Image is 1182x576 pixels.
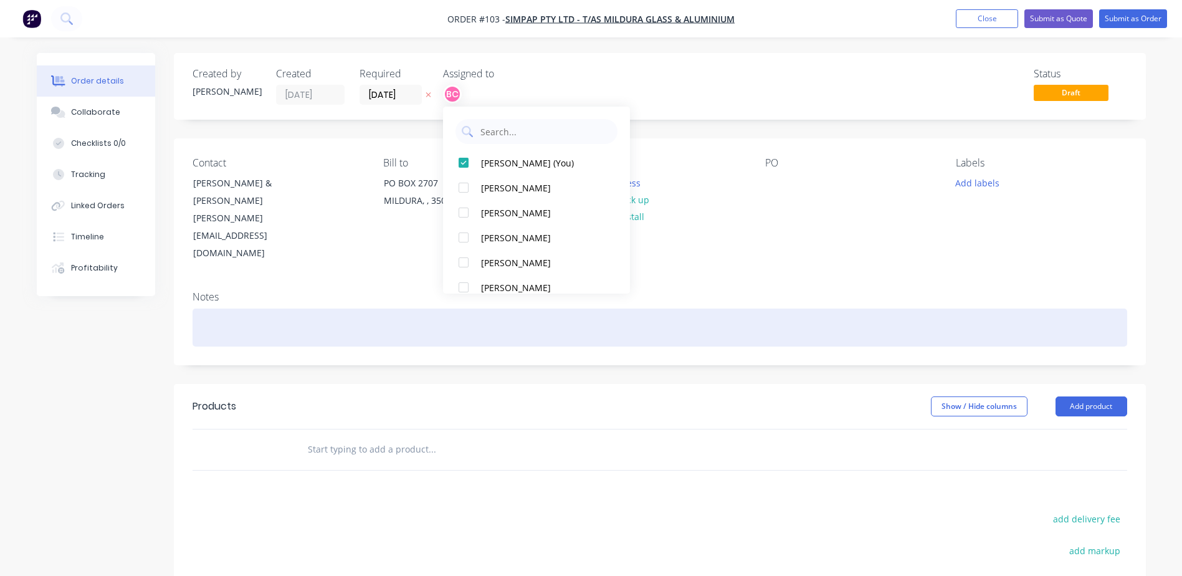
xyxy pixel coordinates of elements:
div: Created by [193,68,261,80]
button: [PERSON_NAME] [443,275,630,300]
div: [PERSON_NAME] (You) [481,156,606,170]
button: [PERSON_NAME] [443,225,630,250]
div: Checklists 0/0 [71,138,126,149]
button: Collaborate [37,97,155,128]
button: BC [443,85,462,103]
div: [PERSON_NAME][EMAIL_ADDRESS][DOMAIN_NAME] [193,209,297,262]
button: [PERSON_NAME] [443,200,630,225]
div: Contact [193,157,363,169]
div: Labels [956,157,1127,169]
div: [PERSON_NAME] [481,231,606,244]
div: Collaborate [71,107,120,118]
div: Required [360,68,428,80]
button: Checklists 0/0 [37,128,155,159]
button: Order details [37,65,155,97]
button: Linked Orders [37,190,155,221]
div: [PERSON_NAME] [481,256,606,269]
div: PO [765,157,936,169]
div: Timeline [71,231,104,242]
button: Tracking [37,159,155,190]
div: Order details [71,75,124,87]
div: [PERSON_NAME] [193,85,261,98]
div: PO BOX 2707MILDURA, , 3502 [373,174,498,214]
button: add markup [1063,542,1127,559]
div: Assigned to [443,68,568,80]
div: Products [193,399,236,414]
button: Submit as Quote [1024,9,1093,28]
button: add delivery fee [1047,511,1127,527]
div: Tracking [71,169,105,180]
div: Bill to [383,157,554,169]
img: Factory [22,9,41,28]
button: Timeline [37,221,155,252]
a: SIMPAP PTY LTD - T/AS MILDURA GLASS & ALUMINIUM [505,13,735,25]
div: [PERSON_NAME] [481,281,606,294]
input: Search... [479,119,611,144]
button: Add product [1056,396,1127,416]
input: Start typing to add a product... [307,437,556,462]
div: [PERSON_NAME] & [PERSON_NAME][PERSON_NAME][EMAIL_ADDRESS][DOMAIN_NAME] [183,174,307,262]
button: [PERSON_NAME] [443,175,630,200]
button: [PERSON_NAME] [443,250,630,275]
div: PO BOX 2707 [384,175,487,192]
div: MILDURA, , 3502 [384,192,487,209]
div: Notes [193,291,1127,303]
div: Deliver to [574,157,745,169]
button: [PERSON_NAME] (You) [443,150,630,175]
button: Add labels [949,174,1006,191]
div: [PERSON_NAME] & [PERSON_NAME] [193,175,297,209]
div: [PERSON_NAME] [481,206,606,219]
span: Order #103 - [447,13,505,25]
button: Submit as Order [1099,9,1167,28]
div: Status [1034,68,1127,80]
div: Created [276,68,345,80]
div: Linked Orders [71,200,125,211]
button: Close [956,9,1018,28]
div: [PERSON_NAME] [481,181,606,194]
button: Profitability [37,252,155,284]
div: Profitability [71,262,118,274]
button: Show / Hide columns [931,396,1027,416]
span: Draft [1034,85,1108,100]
